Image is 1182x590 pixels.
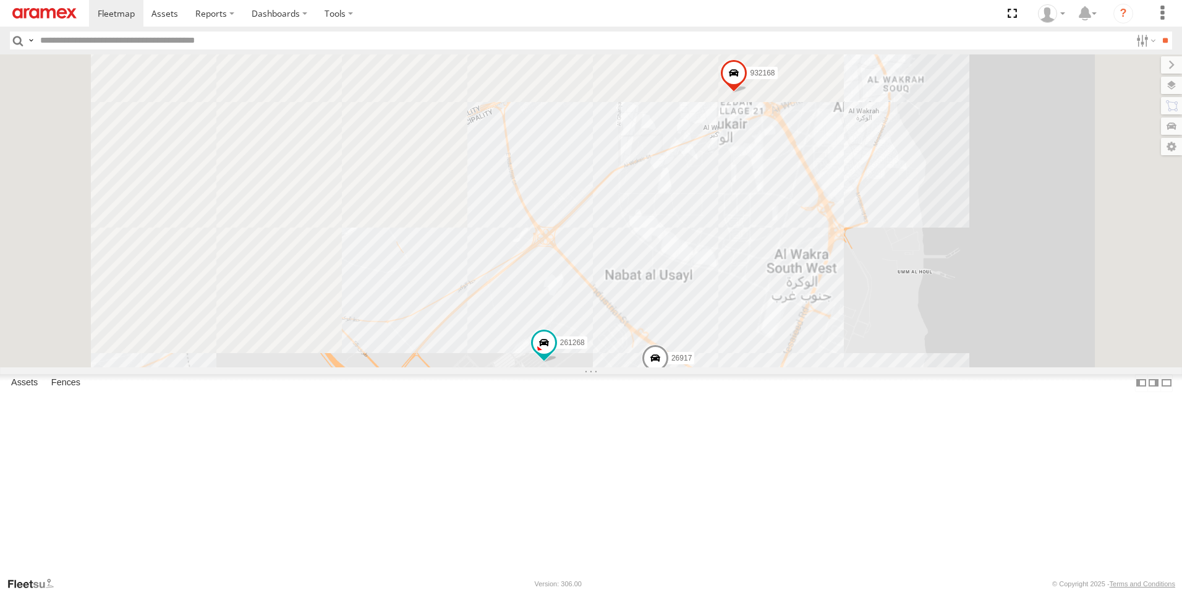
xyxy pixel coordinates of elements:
i: ? [1113,4,1133,24]
span: 26917 [671,354,692,362]
label: Dock Summary Table to the Right [1147,374,1160,392]
label: Dock Summary Table to the Left [1135,374,1147,392]
a: Terms and Conditions [1110,580,1175,588]
div: Version: 306.00 [535,580,582,588]
label: Fences [45,374,87,391]
label: Search Query [26,32,36,49]
label: Assets [5,374,44,391]
a: Visit our Website [7,578,64,590]
span: 932168 [750,69,775,78]
img: aramex-logo.svg [12,8,77,19]
label: Search Filter Options [1131,32,1158,49]
label: Hide Summary Table [1160,374,1173,392]
div: Mohammed Fahim [1034,4,1069,23]
span: 261268 [560,338,585,347]
label: Map Settings [1161,138,1182,155]
div: © Copyright 2025 - [1052,580,1175,588]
